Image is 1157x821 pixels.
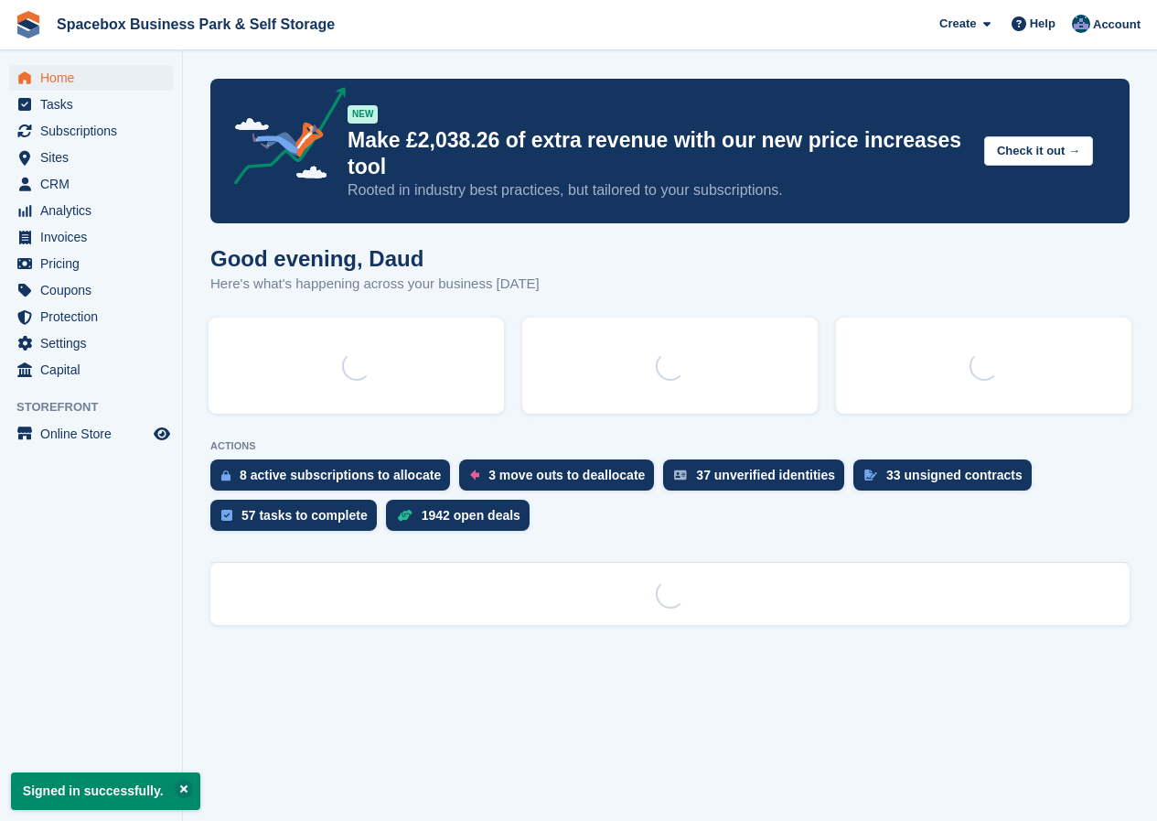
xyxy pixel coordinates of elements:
a: 8 active subscriptions to allocate [210,459,459,500]
a: menu [9,330,173,356]
span: Invoices [40,224,150,250]
img: Daud [1072,15,1090,33]
a: 37 unverified identities [663,459,853,500]
a: menu [9,92,173,117]
a: 3 move outs to deallocate [459,459,663,500]
a: menu [9,224,173,250]
img: task-75834270c22a3079a89374b754ae025e5fb1db73e45f91037f5363f120a921f8.svg [221,510,232,521]
div: 37 unverified identities [696,468,835,482]
p: ACTIONS [210,440,1130,452]
span: Capital [40,357,150,383]
p: Here's what's happening across your business [DATE] [210,274,540,295]
span: Sites [40,145,150,170]
a: Spacebox Business Park & Self Storage [49,9,342,39]
h1: Good evening, Daud [210,246,540,271]
button: Check it out → [984,136,1093,167]
span: Create [939,15,976,33]
span: Storefront [16,398,182,416]
span: Settings [40,330,150,356]
img: price-adjustments-announcement-icon-8257ccfd72463d97f412b2fc003d46551f7dbcb40ab6d574587a9cd5c0d94... [219,87,347,191]
a: 57 tasks to complete [210,500,386,540]
div: NEW [348,105,378,124]
p: Signed in successfully. [11,772,200,810]
span: Protection [40,304,150,329]
span: Tasks [40,92,150,117]
span: Analytics [40,198,150,223]
div: 8 active subscriptions to allocate [240,468,441,482]
span: Coupons [40,277,150,303]
a: Preview store [151,423,173,445]
a: menu [9,198,173,223]
img: verify_identity-adf6edd0f0f0b5bbfe63781bf79b02c33cf7c696d77639b501bdc392416b5a36.svg [674,470,687,481]
span: CRM [40,171,150,197]
a: 33 unsigned contracts [853,459,1041,500]
a: 1942 open deals [386,500,539,540]
div: 1942 open deals [422,508,520,523]
a: menu [9,304,173,329]
a: menu [9,277,173,303]
p: Rooted in industry best practices, but tailored to your subscriptions. [348,180,970,200]
span: Subscriptions [40,118,150,144]
span: Pricing [40,251,150,276]
span: Help [1030,15,1055,33]
span: Account [1093,16,1141,34]
span: Online Store [40,421,150,447]
p: Make £2,038.26 of extra revenue with our new price increases tool [348,127,970,180]
img: active_subscription_to_allocate_icon-d502201f5373d7db506a760aba3b589e785aa758c864c3986d89f69b8ff3... [221,470,230,481]
a: menu [9,65,173,91]
img: stora-icon-8386f47178a22dfd0bd8f6a31ec36ba5ce8667c1dd55bd0f319d3a0aa187defe.svg [15,11,42,38]
span: Home [40,65,150,91]
img: deal-1b604bf984904fb50ccaf53a9ad4b4a5d6e5aea283cecdc64d6e3604feb123c2.svg [397,509,412,522]
a: menu [9,171,173,197]
div: 57 tasks to complete [241,508,368,523]
a: menu [9,251,173,276]
div: 33 unsigned contracts [886,468,1023,482]
div: 3 move outs to deallocate [488,468,645,482]
a: menu [9,357,173,383]
a: menu [9,145,173,170]
img: move_outs_to_deallocate_icon-f764333ba52eb49d3ac5e1228854f67142a1ed5810a6f6cc68b1a99e826820c5.svg [470,470,479,481]
a: menu [9,421,173,447]
a: menu [9,118,173,144]
img: contract_signature_icon-13c848040528278c33f63329250d36e43548de30e8caae1d1a13099fd9432cc5.svg [864,470,877,481]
